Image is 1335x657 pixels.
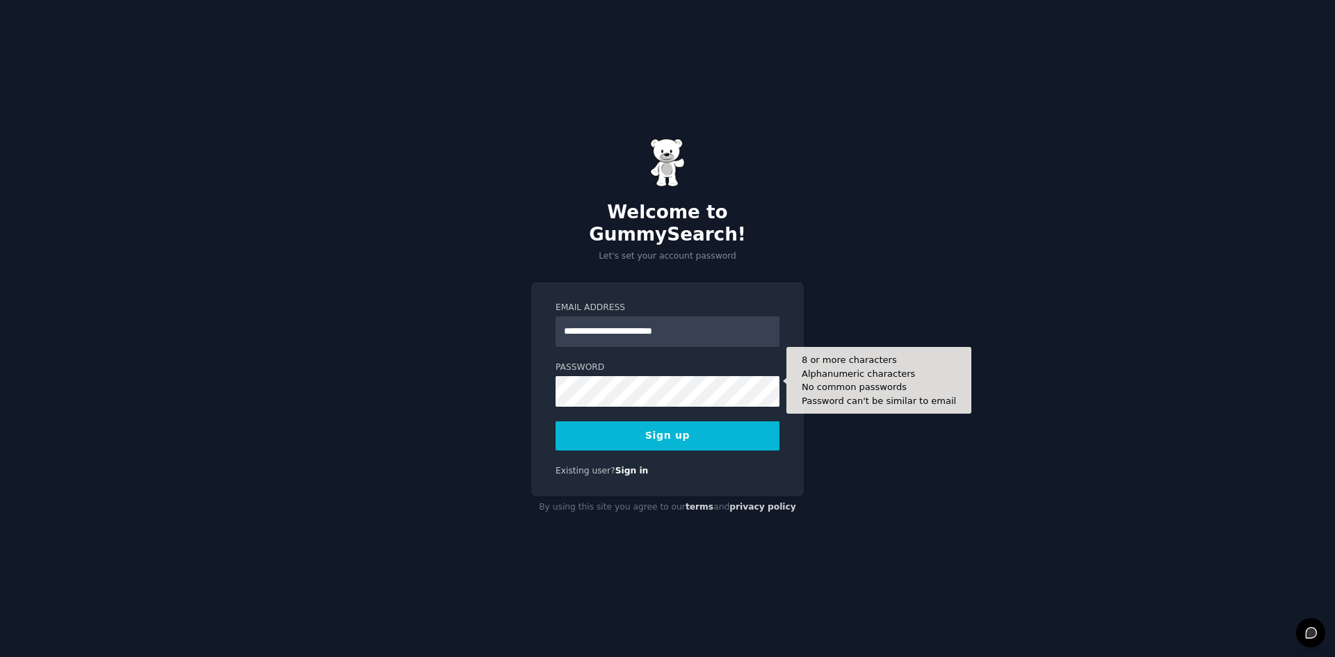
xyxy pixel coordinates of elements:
[556,421,779,451] button: Sign up
[686,502,713,512] a: terms
[615,466,649,476] a: Sign in
[531,202,804,245] h2: Welcome to GummySearch!
[650,138,685,187] img: Gummy Bear
[556,466,615,476] span: Existing user?
[531,250,804,263] p: Let's set your account password
[531,496,804,519] div: By using this site you agree to our and
[556,302,779,314] label: Email Address
[729,502,796,512] a: privacy policy
[556,362,779,374] label: Password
